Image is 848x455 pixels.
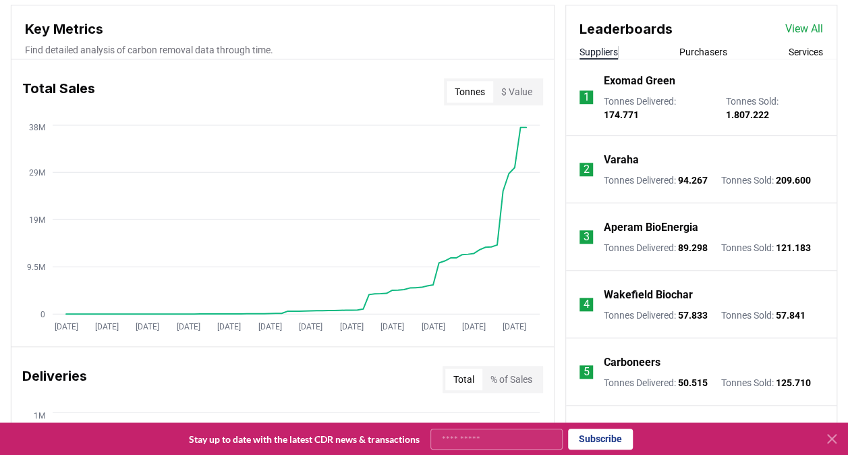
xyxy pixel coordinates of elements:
p: 2 [584,161,590,178]
p: 1 [583,89,589,105]
tspan: [DATE] [217,322,241,331]
p: Tonnes Sold : [721,309,805,322]
a: Exomad Green [604,73,675,89]
tspan: 1M [34,410,45,420]
tspan: [DATE] [462,322,486,331]
span: 50.515 [678,377,708,388]
p: Tonnes Delivered : [604,173,708,187]
button: Total [445,369,482,390]
button: $ Value [493,81,540,103]
a: Varaha [604,152,639,168]
tspan: 29M [29,167,45,177]
button: Purchasers [679,45,727,59]
tspan: [DATE] [55,322,78,331]
p: Tonnes Sold : [721,376,811,390]
h3: Deliveries [22,366,87,393]
tspan: [DATE] [421,322,445,331]
button: Suppliers [580,45,618,59]
span: 57.833 [678,310,708,321]
tspan: 9.5M [27,262,45,271]
span: 1.807.222 [726,109,769,120]
button: Tonnes [447,81,493,103]
p: 4 [584,296,590,313]
tspan: [DATE] [95,322,119,331]
span: 174.771 [604,109,639,120]
button: Services [789,45,823,59]
p: Tonnes Delivered : [604,241,708,255]
tspan: [DATE] [503,322,526,331]
tspan: 0 [40,309,45,319]
a: Carboneers [604,354,660,371]
span: 94.267 [678,175,708,186]
a: View All [785,21,823,37]
p: Tonnes Delivered : [604,309,708,322]
tspan: 19M [29,215,45,224]
p: Tonnes Delivered : [604,376,708,390]
tspan: [DATE] [299,322,322,331]
tspan: 38M [29,123,45,132]
h3: Total Sales [22,78,95,105]
tspan: [DATE] [258,322,282,331]
p: 5 [584,364,590,380]
a: Wakefield Biochar [604,287,693,303]
p: Find detailed analysis of carbon removal data through time. [25,43,540,57]
tspan: [DATE] [136,322,159,331]
span: 125.710 [776,377,811,388]
p: 3 [584,229,590,245]
a: Aperam BioEnergia [604,219,698,236]
p: Tonnes Sold : [726,95,823,122]
span: 121.183 [776,242,811,253]
p: Tonnes Sold : [721,241,811,255]
button: % of Sales [482,369,540,390]
span: 209.600 [776,175,811,186]
h3: Key Metrics [25,19,540,39]
span: 89.298 [678,242,708,253]
p: Tonnes Delivered : [604,95,712,122]
tspan: [DATE] [177,322,200,331]
tspan: [DATE] [380,322,404,331]
p: Tonnes Sold : [721,173,811,187]
tspan: [DATE] [340,322,364,331]
h3: Leaderboards [580,19,673,39]
span: 57.841 [776,310,805,321]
